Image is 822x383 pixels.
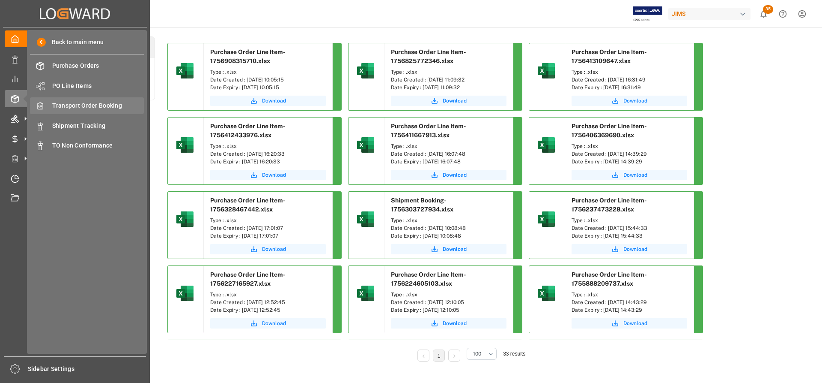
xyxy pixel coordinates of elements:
[773,4,792,24] button: Help Center
[210,224,326,232] div: Date Created : [DATE] 17:01:07
[572,244,687,254] a: Download
[572,76,687,84] div: Date Created : [DATE] 16:31:49
[443,97,467,105] span: Download
[572,291,687,299] div: Type : .xlsx
[391,96,506,106] a: Download
[52,101,144,110] span: Transport Order Booking
[210,306,326,314] div: Date Expiry : [DATE] 12:52:45
[503,351,525,357] span: 33 results
[623,97,647,105] span: Download
[391,306,506,314] div: Date Expiry : [DATE] 12:10:05
[391,197,453,213] span: Shipment Booking-1756303727934.xlsx
[262,97,286,105] span: Download
[210,291,326,299] div: Type : .xlsx
[572,224,687,232] div: Date Created : [DATE] 15:44:33
[391,68,506,76] div: Type : .xlsx
[467,348,497,360] button: open menu
[262,320,286,327] span: Download
[754,4,773,24] button: show 35 new notifications
[210,123,286,139] span: Purchase Order Line Item-1756412433976.xlsx
[572,318,687,329] button: Download
[262,171,286,179] span: Download
[536,283,557,304] img: microsoft-excel-2019--v1.png
[210,170,326,180] button: Download
[572,232,687,240] div: Date Expiry : [DATE] 15:44:33
[210,197,286,213] span: Purchase Order Line Item-1756328467442.xlsx
[443,320,467,327] span: Download
[30,57,144,74] a: Purchase Orders
[30,137,144,154] a: TO Non Conformance
[355,60,376,81] img: microsoft-excel-2019--v1.png
[572,123,647,139] span: Purchase Order Line Item-1756406369690.xlsx
[623,320,647,327] span: Download
[52,61,144,70] span: Purchase Orders
[448,350,460,362] li: Next Page
[391,76,506,84] div: Date Created : [DATE] 11:09:32
[536,60,557,81] img: microsoft-excel-2019--v1.png
[5,70,145,87] a: My Reports
[391,123,466,139] span: Purchase Order Line Item-1756411667913.xlsx
[572,306,687,314] div: Date Expiry : [DATE] 14:43:29
[210,217,326,224] div: Type : .xlsx
[391,142,506,150] div: Type : .xlsx
[391,150,506,158] div: Date Created : [DATE] 16:07:48
[30,117,144,134] a: Shipment Tracking
[536,135,557,155] img: microsoft-excel-2019--v1.png
[572,158,687,166] div: Date Expiry : [DATE] 14:39:29
[572,217,687,224] div: Type : .xlsx
[210,244,326,254] button: Download
[668,6,754,22] button: JIMS
[391,224,506,232] div: Date Created : [DATE] 10:08:48
[391,170,506,180] button: Download
[52,81,144,90] span: PO Line Items
[5,30,145,47] a: My Cockpit
[391,244,506,254] button: Download
[355,283,376,304] img: microsoft-excel-2019--v1.png
[210,84,326,91] div: Date Expiry : [DATE] 10:05:15
[391,232,506,240] div: Date Expiry : [DATE] 10:08:48
[52,121,144,130] span: Shipment Tracking
[46,38,104,47] span: Back to main menu
[668,8,751,20] div: JIMS
[355,209,376,229] img: microsoft-excel-2019--v1.png
[572,96,687,106] button: Download
[5,190,145,207] a: Document Management
[52,141,144,150] span: TO Non Conformance
[210,158,326,166] div: Date Expiry : [DATE] 16:20:33
[210,96,326,106] button: Download
[572,197,647,213] span: Purchase Order Line Item-1756237473228.xlsx
[391,318,506,329] button: Download
[210,318,326,329] a: Download
[391,291,506,299] div: Type : .xlsx
[473,350,481,358] span: 100
[210,232,326,240] div: Date Expiry : [DATE] 17:01:07
[443,245,467,253] span: Download
[572,170,687,180] button: Download
[391,299,506,306] div: Date Created : [DATE] 12:10:05
[572,299,687,306] div: Date Created : [DATE] 14:43:29
[175,283,195,304] img: microsoft-excel-2019--v1.png
[417,350,429,362] li: Previous Page
[763,5,773,14] span: 35
[623,245,647,253] span: Download
[30,77,144,94] a: PO Line Items
[210,76,326,84] div: Date Created : [DATE] 10:05:15
[210,68,326,76] div: Type : .xlsx
[391,84,506,91] div: Date Expiry : [DATE] 11:09:32
[355,135,376,155] img: microsoft-excel-2019--v1.png
[210,150,326,158] div: Date Created : [DATE] 16:20:33
[28,365,146,374] span: Sidebar Settings
[391,48,466,64] span: Purchase Order Line Item-1756825772346.xlsx
[443,171,467,179] span: Download
[210,271,286,287] span: Purchase Order Line Item-1756227165927.xlsx
[262,245,286,253] span: Download
[210,299,326,306] div: Date Created : [DATE] 12:52:45
[391,271,466,287] span: Purchase Order Line Item-1756224605103.xlsx
[633,6,662,21] img: Exertis%20JAM%20-%20Email%20Logo.jpg_1722504956.jpg
[572,142,687,150] div: Type : .xlsx
[391,158,506,166] div: Date Expiry : [DATE] 16:07:48
[572,68,687,76] div: Type : .xlsx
